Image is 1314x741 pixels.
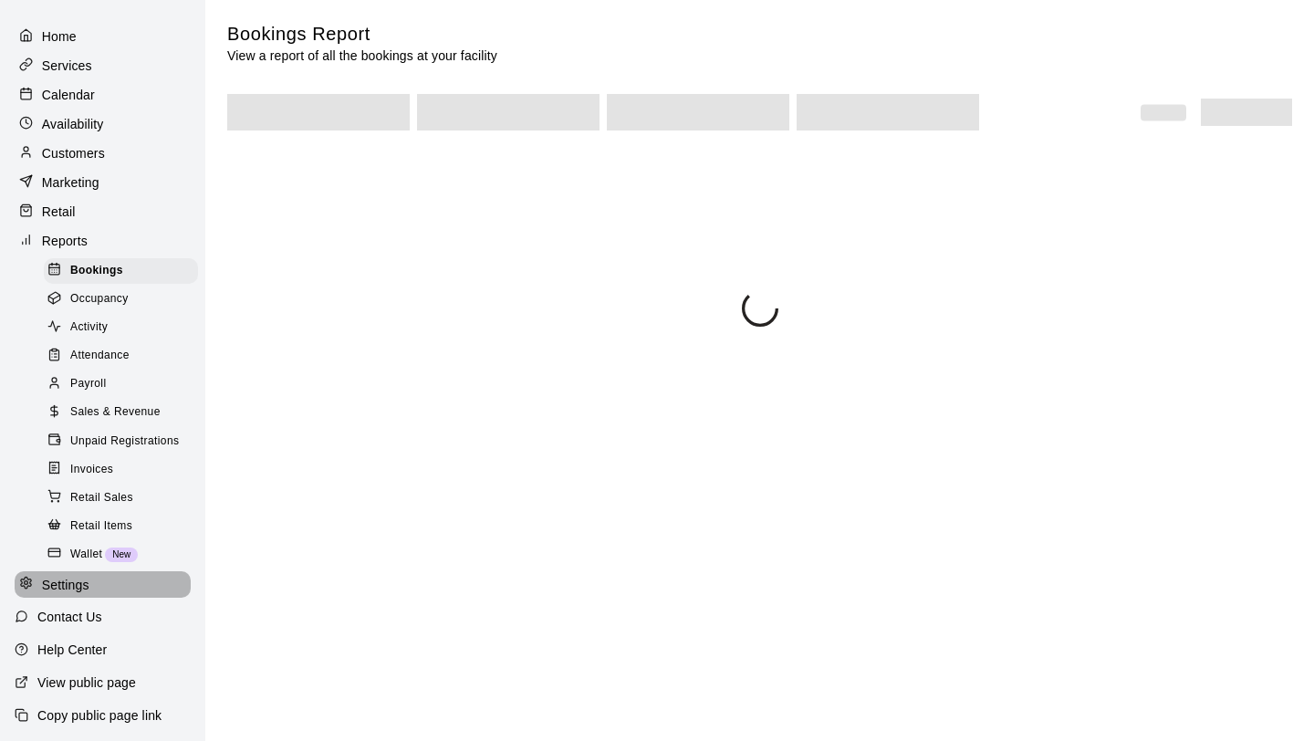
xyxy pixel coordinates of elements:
a: Sales & Revenue [44,399,205,427]
div: Attendance [44,343,198,369]
a: Marketing [15,169,191,196]
a: Calendar [15,81,191,109]
div: WalletNew [44,542,198,568]
p: Services [42,57,92,75]
div: Occupancy [44,287,198,312]
span: Sales & Revenue [70,403,161,422]
span: Payroll [70,375,106,393]
div: Activity [44,315,198,340]
a: WalletNew [44,540,205,569]
a: Activity [44,314,205,342]
span: Activity [70,318,108,337]
span: Unpaid Registrations [70,433,179,451]
p: Calendar [42,86,95,104]
p: Help Center [37,641,107,659]
p: Availability [42,115,104,133]
a: Retail Items [44,512,205,540]
p: Customers [42,144,105,162]
a: Services [15,52,191,79]
a: Attendance [44,342,205,370]
span: Occupancy [70,290,129,308]
span: New [105,549,138,559]
p: Reports [42,232,88,250]
a: Payroll [44,370,205,399]
a: Invoices [44,455,205,484]
span: Retail Items [70,517,132,536]
p: Marketing [42,173,99,192]
a: Occupancy [44,285,205,313]
a: Customers [15,140,191,167]
div: Bookings [44,258,198,284]
a: Bookings [44,256,205,285]
p: Contact Us [37,608,102,626]
h5: Bookings Report [227,22,497,47]
div: Unpaid Registrations [44,429,198,454]
p: Home [42,27,77,46]
p: Copy public page link [37,706,162,725]
a: Availability [15,110,191,138]
p: Retail [42,203,76,221]
div: Invoices [44,457,198,483]
a: Home [15,23,191,50]
a: Retail [15,198,191,225]
span: Wallet [70,546,102,564]
span: Bookings [70,262,123,280]
a: Reports [15,227,191,255]
a: Settings [15,571,191,599]
span: Retail Sales [70,489,133,507]
p: Settings [42,576,89,594]
a: Retail Sales [44,484,205,512]
div: Retail Items [44,514,198,539]
div: Sales & Revenue [44,400,198,425]
p: View a report of all the bookings at your facility [227,47,497,65]
span: Attendance [70,347,130,365]
p: View public page [37,673,136,692]
span: Invoices [70,461,113,479]
div: Retail Sales [44,485,198,511]
a: Unpaid Registrations [44,427,205,455]
div: Payroll [44,371,198,397]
